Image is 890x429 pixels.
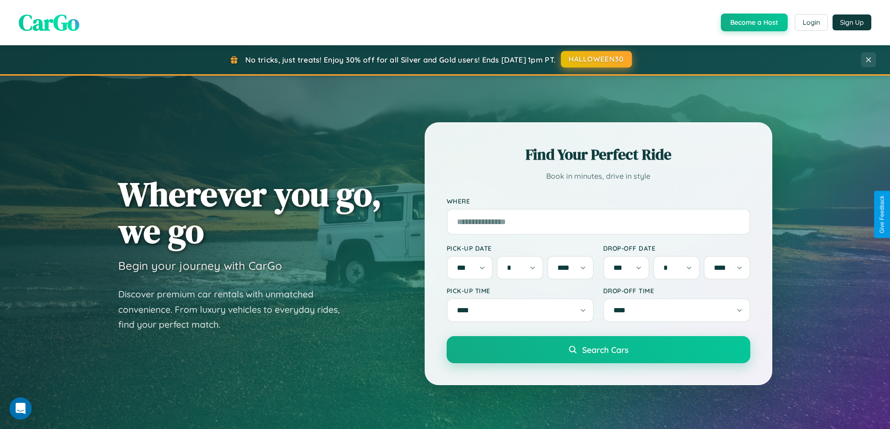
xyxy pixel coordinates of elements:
[447,287,594,295] label: Pick-up Time
[582,345,628,355] span: Search Cars
[603,244,750,252] label: Drop-off Date
[19,7,79,38] span: CarGo
[879,196,885,233] div: Give Feedback
[603,287,750,295] label: Drop-off Time
[561,51,632,68] button: HALLOWEEN30
[447,244,594,252] label: Pick-up Date
[833,14,871,30] button: Sign Up
[118,259,282,273] h3: Begin your journey with CarGo
[447,336,750,363] button: Search Cars
[795,14,828,31] button: Login
[721,14,788,31] button: Become a Host
[118,176,382,249] h1: Wherever you go, we go
[9,397,32,420] iframe: Intercom live chat
[447,197,750,205] label: Where
[118,287,352,332] p: Discover premium car rentals with unmatched convenience. From luxury vehicles to everyday rides, ...
[447,169,750,183] p: Book in minutes, drive in style
[447,144,750,165] h2: Find Your Perfect Ride
[245,55,555,64] span: No tricks, just treats! Enjoy 30% off for all Silver and Gold users! Ends [DATE] 1pm PT.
